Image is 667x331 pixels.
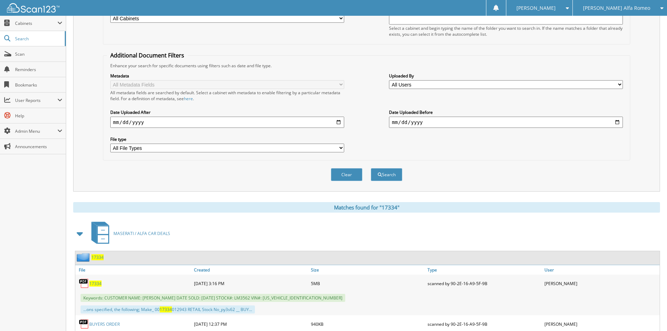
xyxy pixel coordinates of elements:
[389,73,623,79] label: Uploaded By
[79,319,89,329] img: PDF.png
[110,109,344,115] label: Date Uploaded After
[15,97,57,103] span: User Reports
[543,317,660,331] div: [PERSON_NAME]
[192,276,309,290] div: [DATE] 3:16 PM
[89,281,102,287] a: 17334
[91,254,104,260] a: 17334
[15,20,57,26] span: Cabinets
[426,265,543,275] a: Type
[73,202,660,213] div: Matches found for "17334"
[113,230,170,236] span: MASERATI / ALFA CAR DEALS
[110,90,344,102] div: All metadata fields are searched by default. Select a cabinet with metadata to enable filtering b...
[81,294,345,302] span: Keywords: CUSTOMER NAME: [PERSON_NAME] DATE SOLD: [DATE] STOCK#: LM3562 VIN#: [US_VEHICLE_IDENTIF...
[160,306,172,312] span: 17334
[389,25,623,37] div: Select a cabinet and begin typing the name of the folder you want to search in. If the name match...
[77,253,91,262] img: folder2.png
[79,278,89,289] img: PDF.png
[309,317,426,331] div: 940KB
[15,128,57,134] span: Admin Menu
[184,96,193,102] a: here
[309,276,426,290] div: 5MB
[426,276,543,290] div: scanned by 90-2E-16-A9-5F-9B
[192,265,309,275] a: Created
[583,6,650,10] span: [PERSON_NAME] Alfa Romeo
[516,6,556,10] span: [PERSON_NAME]
[89,321,120,327] a: BUYERS ORDER
[15,51,62,57] span: Scan
[192,317,309,331] div: [DATE] 12:37 PM
[87,220,170,247] a: MASERATI / ALFA CAR DEALS
[389,109,623,115] label: Date Uploaded Before
[331,168,362,181] button: Clear
[15,82,62,88] span: Bookmarks
[15,144,62,150] span: Announcements
[107,63,626,69] div: Enhance your search for specific documents using filters such as date and file type.
[110,136,344,142] label: File type
[426,317,543,331] div: scanned by 90-2E-16-A9-5F-9B
[543,276,660,290] div: [PERSON_NAME]
[75,265,192,275] a: File
[632,297,667,331] iframe: Chat Widget
[107,51,188,59] legend: Additional Document Filters
[371,168,402,181] button: Search
[543,265,660,275] a: User
[110,117,344,128] input: start
[81,305,255,313] div: ...ons specified, the following; Make_ 00 012943 RETAIL Stock No_py3s62 __ BUY...
[7,3,60,13] img: scan123-logo-white.svg
[110,73,344,79] label: Metadata
[389,117,623,128] input: end
[309,265,426,275] a: Size
[15,113,62,119] span: Help
[15,67,62,73] span: Reminders
[15,36,61,42] span: Search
